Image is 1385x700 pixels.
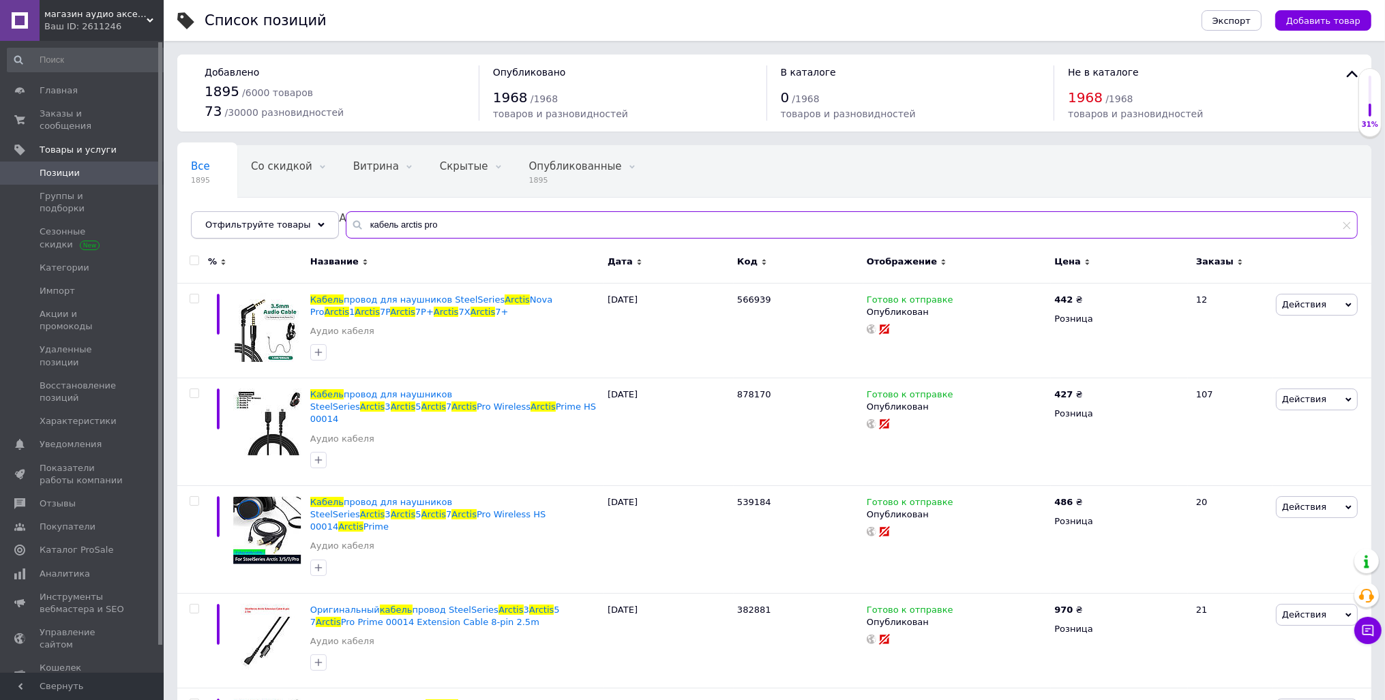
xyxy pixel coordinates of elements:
[338,521,363,532] span: Arctis
[867,616,1048,628] div: Опубликован
[524,605,529,615] span: 3
[413,605,498,615] span: провод SteelSeries
[325,307,350,317] span: Arctis
[1068,108,1203,119] span: товаров и разновидностей
[360,509,385,519] span: Arctis
[1054,294,1082,306] div: ₴
[40,498,76,510] span: Отзывы
[867,508,1048,521] div: Опубликован
[205,14,327,28] div: Список позиций
[493,108,628,119] span: товаров и разновидностей
[1054,313,1185,325] div: Розница
[415,401,421,412] span: 5
[867,401,1048,413] div: Опубликован
[1282,299,1326,309] span: Действия
[355,307,380,317] span: Arctis
[380,307,390,317] span: 7P
[385,401,390,412] span: 3
[40,144,117,156] span: Товары и услуги
[1054,389,1073,399] b: 427
[44,20,164,33] div: Ваш ID: 2611246
[310,389,452,412] span: провод для наушников SteelSeries
[40,462,126,487] span: Показатели работы компании
[781,89,790,106] span: 0
[604,378,734,486] div: [DATE]
[1202,10,1262,31] button: Экспорт
[608,256,633,268] span: Дата
[40,262,89,274] span: Категории
[40,85,78,97] span: Главная
[493,89,528,106] span: 1968
[44,8,147,20] span: магазин аудио аксессуаров
[310,433,374,445] a: Аудио кабеля
[1054,389,1082,401] div: ₴
[341,617,539,627] span: Pro Prime 00014 Extension Cable 8-pin 2.5m
[1068,89,1103,106] span: 1968
[1354,617,1382,644] button: Чат с покупателем
[40,285,75,297] span: Импорт
[242,87,313,98] span: / 6000 товаров
[310,605,380,615] span: Оригинальный
[191,175,210,185] span: 1895
[737,605,771,615] span: 382881
[529,605,554,615] span: Arctis
[1054,497,1073,507] b: 486
[40,544,113,556] span: Каталог ProSale
[233,389,301,455] img: Кабель провод для наушников SteelSeries Arctis 3 Arctis 5 Arctis 7 Arctis Pro Wireless Arctis Pri...
[737,256,758,268] span: Код
[1282,502,1326,512] span: Действия
[40,190,126,215] span: Группы и подборки
[346,211,1358,239] input: Поиск по названию позиции, артикулу и поисковым запросам
[415,307,434,317] span: 7P+
[310,605,560,627] a: Оригинальныйкабельпровод SteelSeriesArctis3Arctis5 7ArctisPro Prime 00014 Extension Cable 8-pin 2.5m
[1054,256,1081,268] span: Цена
[316,617,341,627] span: Arctis
[40,662,126,686] span: Кошелек компании
[477,401,531,412] span: Pro Wireless
[40,521,95,533] span: Покупатели
[310,540,374,552] a: Аудио кабеля
[604,283,734,378] div: [DATE]
[1054,408,1185,420] div: Розница
[391,401,416,412] span: Arctis
[737,294,771,305] span: 566939
[1275,10,1371,31] button: Добавить товар
[310,294,344,305] span: Кабель
[1196,256,1234,268] span: Заказы
[7,48,168,72] input: Поиск
[451,401,477,412] span: Arctis
[1105,93,1133,104] span: / 1968
[434,307,459,317] span: Arctis
[1282,609,1326,620] span: Действия
[1282,394,1326,404] span: Действия
[792,93,819,104] span: / 1968
[191,212,415,224] span: Не показываются в [GEOGRAPHIC_DATA]...
[781,67,836,78] span: В каталоге
[385,509,390,519] span: 3
[1286,16,1360,26] span: Добавить товар
[310,389,596,424] a: Кабельпровод для наушников SteelSeriesArctis3Arctis5Arctis7ArctisPro WirelessArctisPrime HS 00014
[40,344,126,368] span: Удаленные позиции
[251,160,312,172] span: Со скидкой
[446,401,451,412] span: 7
[310,389,344,399] span: Кабель
[867,306,1048,318] div: Опубликован
[446,509,451,519] span: 7
[1054,294,1073,305] b: 442
[40,308,126,333] span: Акции и промокоды
[191,160,210,172] span: Все
[177,198,443,249] div: Не показываются в Каталоге ProSale
[529,175,622,185] span: 1895
[867,605,953,619] span: Готово к отправке
[208,256,217,268] span: %
[493,67,566,78] span: Опубликовано
[1188,485,1272,593] div: 20
[505,294,530,305] span: Arctis
[40,415,117,427] span: Характеристики
[867,256,937,268] span: Отображение
[440,160,488,172] span: Скрытые
[1188,378,1272,486] div: 107
[867,497,953,511] span: Готово к отправке
[360,401,385,412] span: Arctis
[421,509,447,519] span: Arctis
